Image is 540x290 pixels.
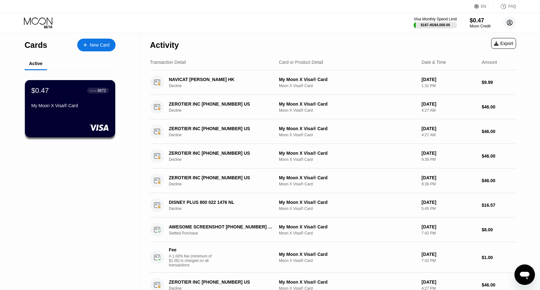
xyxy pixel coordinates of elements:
div: ZEROTIER INC [PHONE_NUMBER] USDeclineMy Moon X Visa® CardMoon X Visa® Card[DATE]4:27 AM$46.00 [150,119,516,144]
div: FAQ [508,4,516,9]
div: $1.00 [482,255,516,260]
div: FAQ [494,3,516,10]
div: [DATE] [422,252,476,257]
div: [DATE] [422,126,476,131]
div: Moon X Visa® Card [279,182,416,186]
div: Moon X Visa® Card [279,133,416,137]
div: AWESOME SCREENSHOT [PHONE_NUMBER] USSettled PurchaseMy Moon X Visa® CardMoon X Visa® Card[DATE]7:... [150,218,516,242]
div: 1:31 PM [422,84,476,88]
div: $46.00 [482,178,516,183]
div: $0.47● ● ● ●9872My Moon X Visa® Card [25,80,115,137]
div: [DATE] [422,224,476,229]
div: A 1.00% fee (minimum of $1.00) is charged on all transactions [169,254,217,267]
div: 7:42 PM [422,258,476,263]
div: 9872 [97,88,106,93]
div: New Card [90,42,109,48]
div: My Moon X Visa® Card [279,126,416,131]
div: NAVICAT [PERSON_NAME] HKDeclineMy Moon X Visa® CardMoon X Visa® Card[DATE]1:31 PM$9.99 [150,70,516,95]
div: Active [29,61,42,66]
div: Decline [169,157,280,162]
div: [DATE] [422,151,476,156]
div: $46.00 [482,282,516,287]
div: Visa Monthly Spend Limit [414,17,457,21]
div: ZEROTIER INC [PHONE_NUMBER] US [169,175,273,180]
div: Decline [169,108,280,113]
div: [DATE] [422,77,476,82]
div: ZEROTIER INC [PHONE_NUMBER] US [169,151,273,156]
div: Moon X Visa® Card [279,206,416,211]
div: Activity [150,41,179,50]
div: Cards [25,41,47,50]
div: EN [481,4,486,9]
div: AWESOME SCREENSHOT [PHONE_NUMBER] US [169,224,273,229]
div: Amount [482,60,497,65]
div: 4:27 AM [422,133,476,137]
div: Transaction Detail [150,60,186,65]
div: 7:42 PM [422,231,476,235]
div: Fee [169,247,214,252]
iframe: 启动消息传送窗口的按钮 [514,264,535,285]
div: ● ● ● ● [90,90,96,92]
div: Moon X Visa® Card [279,157,416,162]
div: New Card [77,39,116,51]
div: $9.99 [482,80,516,85]
div: My Moon X Visa® Card [31,103,109,108]
div: [DATE] [422,175,476,180]
div: $187.45 / $4,000.00 [421,23,450,27]
div: Moon X Visa® Card [279,231,416,235]
div: My Moon X Visa® Card [279,252,416,257]
div: $0.47 [470,17,491,24]
div: [DATE] [422,279,476,285]
div: Decline [169,84,280,88]
div: DISNEY PLUS 800 022 1476 NLDeclineMy Moon X Visa® CardMoon X Visa® Card[DATE]5:45 PM$16.57 [150,193,516,218]
div: $0.47Moon Credit [470,17,491,28]
div: $46.00 [482,104,516,109]
div: FeeA 1.00% fee (minimum of $1.00) is charged on all transactionsMy Moon X Visa® CardMoon X Visa® ... [150,242,516,273]
div: EN [474,3,494,10]
div: My Moon X Visa® Card [279,151,416,156]
div: 5:45 PM [422,206,476,211]
div: Moon X Visa® Card [279,258,416,263]
div: Decline [169,182,280,186]
div: Visa Monthly Spend Limit$187.45/$4,000.00 [414,17,457,28]
div: Moon Credit [470,24,491,28]
div: 4:27 AM [422,108,476,113]
div: $46.00 [482,129,516,134]
div: ZEROTIER INC [PHONE_NUMBER] USDeclineMy Moon X Visa® CardMoon X Visa® Card[DATE]9:36 PM$46.00 [150,168,516,193]
div: ZEROTIER INC [PHONE_NUMBER] US [169,279,273,285]
div: Export [494,41,513,46]
div: 9:36 PM [422,182,476,186]
div: My Moon X Visa® Card [279,101,416,107]
div: Settled Purchase [169,231,280,235]
div: ZEROTIER INC [PHONE_NUMBER] USDeclineMy Moon X Visa® CardMoon X Visa® Card[DATE]9:36 PM$46.00 [150,144,516,168]
div: $16.57 [482,203,516,208]
div: Decline [169,206,280,211]
div: Moon X Visa® Card [279,108,416,113]
div: My Moon X Visa® Card [279,200,416,205]
div: Moon X Visa® Card [279,84,416,88]
div: My Moon X Visa® Card [279,279,416,285]
div: Decline [169,133,280,137]
div: NAVICAT [PERSON_NAME] HK [169,77,273,82]
div: $46.00 [482,153,516,159]
div: My Moon X Visa® Card [279,175,416,180]
div: ZEROTIER INC [PHONE_NUMBER] USDeclineMy Moon X Visa® CardMoon X Visa® Card[DATE]4:27 AM$46.00 [150,95,516,119]
div: Card or Product Detail [279,60,323,65]
div: ZEROTIER INC [PHONE_NUMBER] US [169,126,273,131]
div: Date & Time [422,60,446,65]
div: [DATE] [422,200,476,205]
div: Export [491,38,516,49]
div: $8.00 [482,227,516,232]
div: DISNEY PLUS 800 022 1476 NL [169,200,273,205]
div: ZEROTIER INC [PHONE_NUMBER] US [169,101,273,107]
div: My Moon X Visa® Card [279,77,416,82]
div: [DATE] [422,101,476,107]
div: 9:36 PM [422,157,476,162]
div: $0.47 [31,86,49,95]
div: My Moon X Visa® Card [279,224,416,229]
